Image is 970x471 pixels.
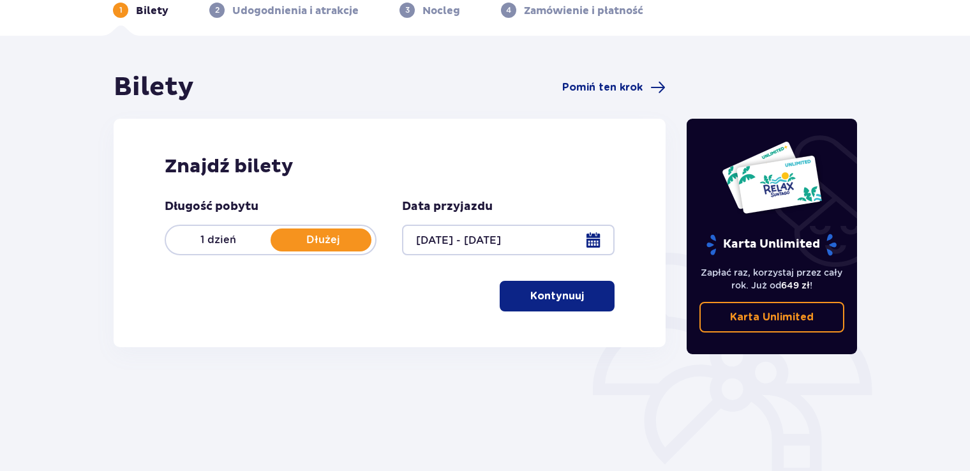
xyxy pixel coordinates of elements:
[699,266,845,292] p: Zapłać raz, korzystaj przez cały rok. Już od !
[721,140,823,214] img: Dwie karty całoroczne do Suntago z napisem 'UNLIMITED RELAX', na białym tle z tropikalnymi liśćmi...
[232,4,359,18] p: Udogodnienia i atrakcje
[705,234,838,256] p: Karta Unlimited
[501,3,643,18] div: 4Zamówienie i płatność
[215,4,220,16] p: 2
[730,310,814,324] p: Karta Unlimited
[271,233,375,247] p: Dłużej
[530,289,584,303] p: Kontynuuj
[699,302,845,333] a: Karta Unlimited
[119,4,123,16] p: 1
[402,199,493,214] p: Data przyjazdu
[506,4,511,16] p: 4
[562,80,666,95] a: Pomiń ten krok
[136,4,168,18] p: Bilety
[500,281,615,311] button: Kontynuuj
[165,199,258,214] p: Długość pobytu
[405,4,410,16] p: 3
[209,3,359,18] div: 2Udogodnienia i atrakcje
[165,154,615,179] h2: Znajdź bilety
[562,80,643,94] span: Pomiń ten krok
[422,4,460,18] p: Nocleg
[113,3,168,18] div: 1Bilety
[781,280,810,290] span: 649 zł
[114,71,194,103] h1: Bilety
[166,233,271,247] p: 1 dzień
[524,4,643,18] p: Zamówienie i płatność
[399,3,460,18] div: 3Nocleg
